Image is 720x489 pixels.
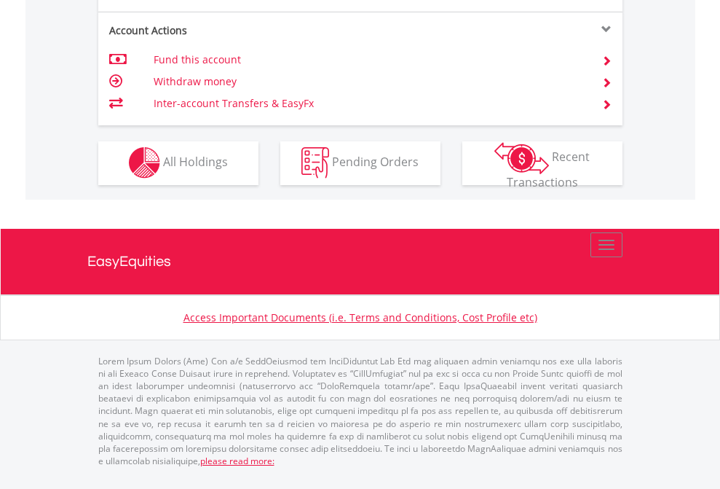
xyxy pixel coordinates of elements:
[154,71,584,93] td: Withdraw money
[163,154,228,170] span: All Holdings
[87,229,633,294] a: EasyEquities
[98,355,622,467] p: Lorem Ipsum Dolors (Ame) Con a/e SeddOeiusmod tem InciDiduntut Lab Etd mag aliquaen admin veniamq...
[280,141,440,185] button: Pending Orders
[98,23,360,38] div: Account Actions
[301,147,329,179] img: pending_instructions-wht.png
[200,455,274,467] a: please read more:
[183,310,537,324] a: Access Important Documents (i.e. Terms and Conditions, Cost Profile etc)
[129,147,160,179] img: holdings-wht.png
[507,149,590,190] span: Recent Transactions
[154,49,584,71] td: Fund this account
[98,141,258,185] button: All Holdings
[154,93,584,114] td: Inter-account Transfers & EasyFx
[462,141,622,185] button: Recent Transactions
[494,142,549,174] img: transactions-zar-wht.png
[332,154,419,170] span: Pending Orders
